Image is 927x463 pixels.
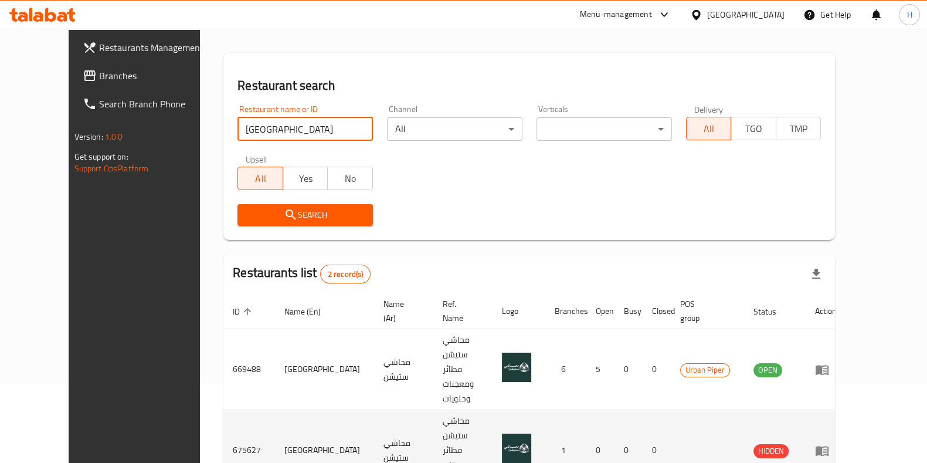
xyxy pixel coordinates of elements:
[586,293,614,329] th: Open
[545,329,586,410] td: 6
[753,444,789,458] span: HIDDEN
[283,167,328,190] button: Yes
[681,363,729,377] span: Urban Piper
[806,293,846,329] th: Action
[73,62,223,90] a: Branches
[99,97,214,111] span: Search Branch Phone
[233,305,255,319] span: ID
[614,329,643,410] td: 0
[691,120,727,137] span: All
[237,117,373,141] input: Search for restaurant name or ID..
[643,329,671,410] td: 0
[246,155,267,163] label: Upsell
[387,117,522,141] div: All
[736,120,772,137] span: TGO
[614,293,643,329] th: Busy
[694,105,724,113] label: Delivery
[320,265,371,283] div: Total records count
[332,170,368,187] span: No
[536,117,672,141] div: ​
[237,77,821,94] h2: Restaurant search
[545,293,586,329] th: Branches
[237,204,373,226] button: Search
[73,33,223,62] a: Restaurants Management
[223,329,275,410] td: 669488
[74,129,103,144] span: Version:
[443,297,478,325] span: Ref. Name
[906,8,912,21] span: H
[288,170,324,187] span: Yes
[781,120,817,137] span: TMP
[502,353,531,382] img: Mahashi Station
[99,69,214,83] span: Branches
[680,297,730,325] span: POS group
[643,293,671,329] th: Closed
[586,329,614,410] td: 5
[753,444,789,458] div: HIDDEN
[284,305,336,319] span: Name (En)
[321,269,371,280] span: 2 record(s)
[707,8,785,21] div: [GEOGRAPHIC_DATA]
[753,305,792,319] span: Status
[753,363,782,377] span: OPEN
[580,8,652,22] div: Menu-management
[731,117,776,140] button: TGO
[327,167,373,190] button: No
[105,129,123,144] span: 1.0.0
[493,293,545,329] th: Logo
[243,170,279,187] span: All
[383,297,419,325] span: Name (Ar)
[802,260,830,288] div: Export file
[233,264,371,283] h2: Restaurants list
[502,434,531,463] img: Mahashi Station
[74,149,128,164] span: Get support on:
[686,117,732,140] button: All
[776,117,821,140] button: TMP
[99,40,214,55] span: Restaurants Management
[237,167,283,190] button: All
[374,329,433,410] td: محاشي ستيشن
[73,90,223,118] a: Search Branch Phone
[275,329,374,410] td: [GEOGRAPHIC_DATA]
[433,329,493,410] td: محاشي ستيشن فطائر ومعجنات وحلويات
[247,208,364,222] span: Search
[74,161,149,176] a: Support.OpsPlatform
